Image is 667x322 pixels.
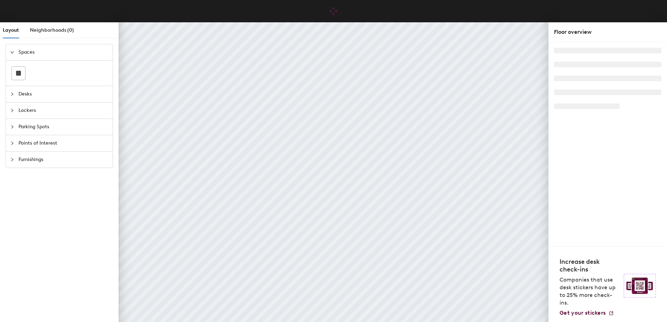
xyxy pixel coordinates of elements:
[18,119,108,135] span: Parking Spots
[10,158,14,162] span: collapsed
[3,27,19,33] span: Layout
[560,258,620,273] h4: Increase desk check-ins
[10,50,14,54] span: expanded
[560,276,620,307] p: Companies that use desk stickers have up to 25% more check-ins.
[554,28,661,36] div: Floor overview
[18,135,108,151] span: Points of Interest
[10,92,14,96] span: collapsed
[18,44,108,60] span: Spaces
[624,274,656,298] img: Sticker logo
[560,309,614,316] a: Get your stickers
[18,152,108,168] span: Furnishings
[18,86,108,102] span: Desks
[18,102,108,118] span: Lockers
[10,125,14,129] span: collapsed
[10,141,14,145] span: collapsed
[10,108,14,113] span: collapsed
[30,27,74,33] span: Neighborhoods (0)
[560,309,606,316] span: Get your stickers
